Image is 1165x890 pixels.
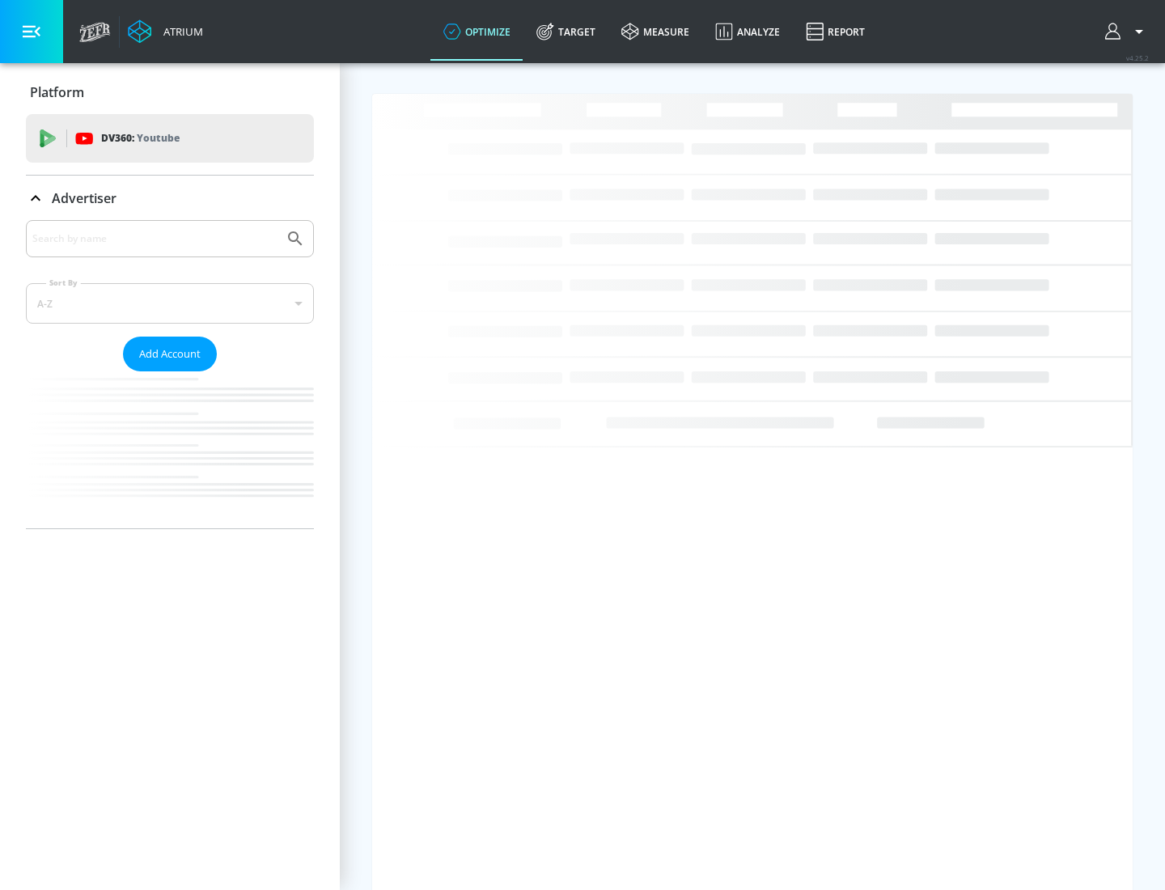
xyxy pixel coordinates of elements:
[32,228,277,249] input: Search by name
[137,129,180,146] p: Youtube
[26,283,314,324] div: A-Z
[30,83,84,101] p: Platform
[128,19,203,44] a: Atrium
[523,2,608,61] a: Target
[123,337,217,371] button: Add Account
[26,371,314,528] nav: list of Advertiser
[26,70,314,115] div: Platform
[26,176,314,221] div: Advertiser
[139,345,201,363] span: Add Account
[52,189,116,207] p: Advertiser
[702,2,793,61] a: Analyze
[430,2,523,61] a: optimize
[101,129,180,147] p: DV360:
[26,114,314,163] div: DV360: Youtube
[793,2,878,61] a: Report
[1126,53,1149,62] span: v 4.25.2
[46,278,81,288] label: Sort By
[608,2,702,61] a: measure
[157,24,203,39] div: Atrium
[26,220,314,528] div: Advertiser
